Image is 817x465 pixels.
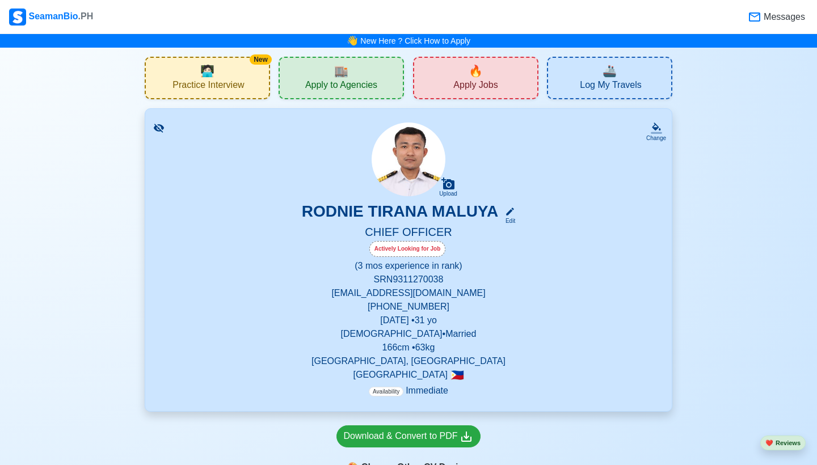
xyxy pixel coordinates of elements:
[9,9,26,26] img: Logo
[344,429,474,443] div: Download & Convert to PDF
[159,354,658,368] p: [GEOGRAPHIC_DATA], [GEOGRAPHIC_DATA]
[159,300,658,314] p: [PHONE_NUMBER]
[159,259,658,273] p: (3 mos experience in rank)
[500,217,515,225] div: Edit
[344,32,361,49] span: bell
[172,79,244,94] span: Practice Interview
[159,286,658,300] p: [EMAIL_ADDRESS][DOMAIN_NAME]
[200,62,214,79] span: interview
[250,54,272,65] div: New
[646,134,666,142] div: Change
[369,241,446,257] div: Actively Looking for Job
[760,436,806,451] button: heartReviews
[159,341,658,354] p: 166 cm • 63 kg
[360,36,470,45] a: New Here ? Click How to Apply
[439,191,457,197] div: Upload
[450,370,464,381] span: 🇵🇭
[78,11,94,21] span: .PH
[159,314,658,327] p: [DATE] • 31 yo
[159,273,658,286] p: SRN 9311270038
[9,9,93,26] div: SeamanBio
[369,384,448,398] p: Immediate
[302,202,498,225] h3: RODNIE TIRANA MALUYA
[453,79,498,94] span: Apply Jobs
[580,79,641,94] span: Log My Travels
[305,79,377,94] span: Apply to Agencies
[603,62,617,79] span: travel
[159,225,658,241] h5: CHIEF OFFICER
[369,387,403,396] span: Availability
[334,62,348,79] span: agencies
[159,327,658,341] p: [DEMOGRAPHIC_DATA] • Married
[159,368,658,382] p: [GEOGRAPHIC_DATA]
[336,425,481,447] a: Download & Convert to PDF
[765,439,773,446] span: heart
[469,62,483,79] span: new
[761,10,805,24] span: Messages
